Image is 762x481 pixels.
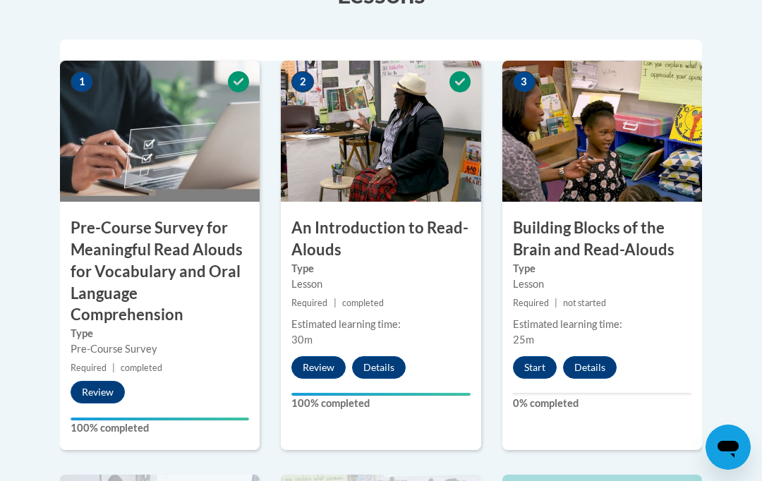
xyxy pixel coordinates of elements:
span: completed [121,363,162,373]
button: Review [71,381,125,403]
span: Required [513,298,549,308]
div: Lesson [513,276,691,292]
label: Type [291,261,470,276]
span: not started [563,298,606,308]
span: | [112,363,115,373]
div: Your progress [291,393,470,396]
img: Course Image [60,61,260,202]
div: Estimated learning time: [291,317,470,332]
h3: An Introduction to Read-Alouds [281,217,480,261]
h3: Building Blocks of the Brain and Read-Alouds [502,217,702,261]
div: Estimated learning time: [513,317,691,332]
div: Lesson [291,276,470,292]
label: 0% completed [513,396,691,411]
button: Details [563,356,617,379]
label: 100% completed [291,396,470,411]
span: | [334,298,337,308]
label: Type [71,326,249,341]
img: Course Image [502,61,702,202]
button: Start [513,356,557,379]
div: Your progress [71,418,249,420]
h3: Pre-Course Survey for Meaningful Read Alouds for Vocabulary and Oral Language Comprehension [60,217,260,326]
iframe: Button to launch messaging window [706,425,751,470]
span: 30m [291,334,313,346]
span: completed [342,298,384,308]
button: Review [291,356,346,379]
span: Required [71,363,107,373]
button: Details [352,356,406,379]
span: 1 [71,71,93,92]
label: 100% completed [71,420,249,436]
label: Type [513,261,691,276]
span: 2 [291,71,314,92]
span: 3 [513,71,536,92]
img: Course Image [281,61,480,202]
span: 25m [513,334,534,346]
div: Pre-Course Survey [71,341,249,357]
span: Required [291,298,327,308]
span: | [555,298,557,308]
